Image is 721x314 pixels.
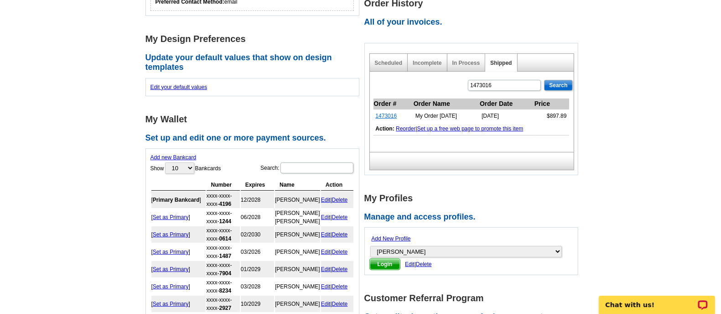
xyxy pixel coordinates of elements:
[364,212,583,222] h2: Manage and access profiles.
[275,192,320,208] td: [PERSON_NAME]
[150,162,221,175] label: Show Bankcards
[260,162,354,174] label: Search:
[153,301,189,307] a: Set as Primary
[332,231,348,238] a: Delete
[372,235,411,242] a: Add New Profile
[151,226,206,243] td: [ ]
[321,209,353,225] td: |
[332,301,348,307] a: Delete
[396,126,415,132] a: Reorder
[241,209,274,225] td: 06/2028
[241,192,274,208] td: 12/2028
[479,99,534,110] th: Order Date
[151,209,206,225] td: [ ]
[416,261,432,267] span: Delete
[207,278,240,295] td: xxxx-xxxx-xxxx-
[321,278,353,295] td: |
[275,179,320,191] th: Name
[364,17,583,27] h2: All of your invoices.
[151,261,206,277] td: [ ]
[153,249,189,255] a: Set as Primary
[321,179,353,191] th: Action
[219,288,232,294] strong: 8234
[593,285,721,314] iframe: LiveChat chat widget
[153,197,200,203] b: Primary Bankcard
[369,258,401,270] button: Login
[332,214,348,220] a: Delete
[479,109,534,122] td: [DATE]
[376,126,394,132] b: Action:
[332,249,348,255] a: Delete
[145,34,364,44] h1: My Design Preferences
[417,126,524,132] a: Set up a free web page to promote this item
[219,270,232,277] strong: 7904
[375,60,403,66] a: Scheduled
[207,244,240,260] td: xxxx-xxxx-xxxx-
[280,162,353,173] input: Search:
[544,80,572,91] input: Search
[153,283,189,290] a: Set as Primary
[145,133,364,143] h2: Set up and edit one or more payment sources.
[332,283,348,290] a: Delete
[321,244,353,260] td: |
[332,197,348,203] a: Delete
[370,259,400,270] span: Login
[241,296,274,312] td: 10/2029
[207,296,240,312] td: xxxx-xxxx-xxxx-
[413,99,479,110] th: Order Name
[145,115,364,124] h1: My Wallet
[321,226,353,243] td: |
[321,197,331,203] a: Edit
[373,99,413,110] th: Order #
[364,194,583,203] h1: My Profiles
[241,226,274,243] td: 02/2030
[364,293,583,303] h1: Customer Referral Program
[275,261,320,277] td: [PERSON_NAME]
[219,253,232,259] strong: 1487
[165,162,194,174] select: ShowBankcards
[321,231,331,238] a: Edit
[373,122,569,136] td: |
[219,218,232,225] strong: 1244
[207,209,240,225] td: xxxx-xxxx-xxxx-
[369,232,573,270] form: |
[405,261,415,267] span: Edit
[321,283,331,290] a: Edit
[150,154,197,161] a: Add new Bankcard
[207,179,240,191] th: Number
[241,244,274,260] td: 03/2026
[321,192,353,208] td: |
[534,99,569,110] th: Price
[241,261,274,277] td: 01/2029
[321,261,353,277] td: |
[332,266,348,272] a: Delete
[151,244,206,260] td: [ ]
[207,261,240,277] td: xxxx-xxxx-xxxx-
[376,113,397,119] a: 1473016
[219,235,232,242] strong: 0614
[275,209,320,225] td: [PERSON_NAME] [PERSON_NAME]
[153,214,189,220] a: Set as Primary
[321,214,331,220] a: Edit
[241,278,274,295] td: 03/2028
[153,266,189,272] a: Set as Primary
[207,226,240,243] td: xxxx-xxxx-xxxx-
[145,53,364,73] h2: Update your default values that show on design templates
[275,226,320,243] td: [PERSON_NAME]
[452,60,480,66] a: In Process
[150,84,207,90] a: Edit your default values
[219,305,232,311] strong: 2927
[151,192,206,208] td: [ ]
[241,179,274,191] th: Expires
[321,249,331,255] a: Edit
[275,244,320,260] td: [PERSON_NAME]
[153,231,189,238] a: Set as Primary
[321,266,331,272] a: Edit
[413,109,479,122] td: My Order [DATE]
[219,201,232,207] strong: 4196
[321,296,353,312] td: |
[534,109,569,122] td: $897.89
[151,278,206,295] td: [ ]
